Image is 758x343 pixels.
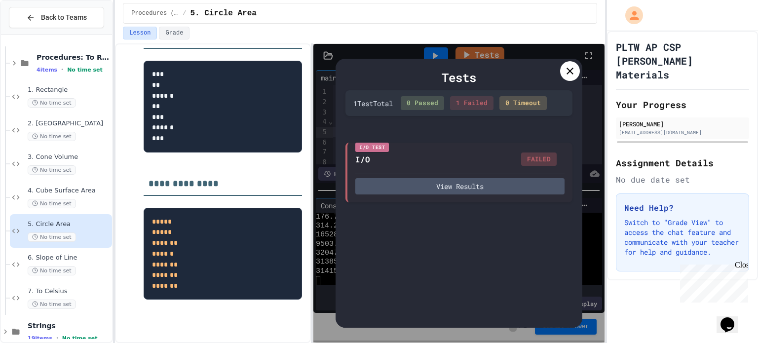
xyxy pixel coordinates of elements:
[28,199,76,208] span: No time set
[616,98,749,112] h2: Your Progress
[355,143,389,152] div: I/O Test
[28,187,110,195] span: 4. Cube Surface Area
[37,53,110,62] span: Procedures: To Reviews
[676,261,748,303] iframe: chat widget
[28,321,110,330] span: Strings
[37,67,57,73] span: 4 items
[28,86,110,94] span: 1. Rectangle
[619,129,746,136] div: [EMAIL_ADDRESS][DOMAIN_NAME]
[41,12,87,23] span: Back to Teams
[28,266,76,275] span: No time set
[56,334,58,342] span: •
[28,119,110,128] span: 2. [GEOGRAPHIC_DATA]
[616,174,749,186] div: No due date set
[62,335,98,342] span: No time set
[28,98,76,108] span: No time set
[355,153,370,165] div: I/O
[28,287,110,296] span: 7. To Celsius
[28,232,76,242] span: No time set
[353,98,393,109] div: 1 Test Total
[624,202,741,214] h3: Need Help?
[28,165,76,175] span: No time set
[499,96,547,110] div: 0 Timeout
[183,9,186,17] span: /
[521,152,557,166] div: FAILED
[717,304,748,333] iframe: chat widget
[616,156,749,170] h2: Assignment Details
[159,27,189,39] button: Grade
[345,69,572,86] div: Tests
[615,4,645,27] div: My Account
[67,67,103,73] span: No time set
[131,9,179,17] span: Procedures (Functions)
[355,178,565,194] button: View Results
[28,254,110,262] span: 6. Slope of Line
[450,96,493,110] div: 1 Failed
[123,27,157,39] button: Lesson
[28,132,76,141] span: No time set
[4,4,68,63] div: Chat with us now!Close
[190,7,256,19] span: 5. Circle Area
[28,220,110,229] span: 5. Circle Area
[619,119,746,128] div: [PERSON_NAME]
[616,40,749,81] h1: PLTW AP CSP [PERSON_NAME] Materials
[28,335,52,342] span: 19 items
[28,153,110,161] span: 3. Cone Volume
[28,300,76,309] span: No time set
[61,66,63,74] span: •
[401,96,444,110] div: 0 Passed
[624,218,741,257] p: Switch to "Grade View" to access the chat feature and communicate with your teacher for help and ...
